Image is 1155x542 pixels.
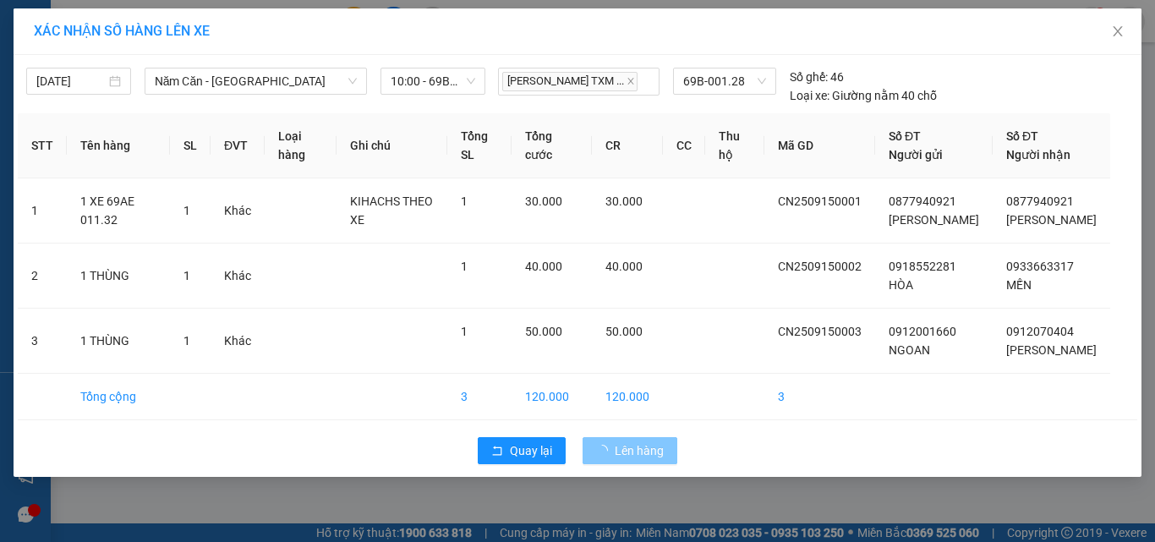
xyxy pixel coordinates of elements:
[525,260,562,273] span: 40.000
[1006,213,1097,227] span: [PERSON_NAME]
[605,194,643,208] span: 30.000
[155,68,357,94] span: Năm Căn - Sài Gòn
[491,445,503,458] span: rollback
[1094,8,1141,56] button: Close
[67,374,170,420] td: Tổng cộng
[1006,194,1074,208] span: 0877940921
[525,194,562,208] span: 30.000
[615,441,664,460] span: Lên hàng
[889,343,930,357] span: NGOAN
[705,113,764,178] th: Thu hộ
[36,72,106,90] input: 15/09/2025
[790,68,828,86] span: Số ghế:
[211,113,265,178] th: ĐVT
[889,213,979,227] span: [PERSON_NAME]
[1111,25,1125,38] span: close
[461,194,468,208] span: 1
[1006,325,1074,338] span: 0912070404
[502,72,638,91] span: [PERSON_NAME] TXM ...
[183,269,190,282] span: 1
[1006,260,1074,273] span: 0933663317
[683,68,766,94] span: 69B-001.28
[889,278,913,292] span: HÒA
[1006,343,1097,357] span: [PERSON_NAME]
[605,260,643,273] span: 40.000
[34,23,210,39] span: XÁC NHẬN SỐ HÀNG LÊN XE
[391,68,475,94] span: 10:00 - 69B-001.28
[447,113,512,178] th: Tổng SL
[592,374,663,420] td: 120.000
[778,194,862,208] span: CN2509150001
[583,437,677,464] button: Lên hàng
[663,113,705,178] th: CC
[596,445,615,457] span: loading
[461,325,468,338] span: 1
[211,178,265,244] td: Khác
[889,194,956,208] span: 0877940921
[18,113,67,178] th: STT
[211,309,265,374] td: Khác
[478,437,566,464] button: rollbackQuay lại
[605,325,643,338] span: 50.000
[764,374,875,420] td: 3
[348,76,358,86] span: down
[889,129,921,143] span: Số ĐT
[889,148,943,162] span: Người gửi
[183,204,190,217] span: 1
[67,309,170,374] td: 1 THÙNG
[592,113,663,178] th: CR
[447,374,512,420] td: 3
[790,86,937,105] div: Giường nằm 40 chỗ
[337,113,447,178] th: Ghi chú
[67,113,170,178] th: Tên hàng
[790,86,829,105] span: Loại xe:
[790,68,844,86] div: 46
[1006,278,1032,292] span: MẾN
[67,244,170,309] td: 1 THÙNG
[764,113,875,178] th: Mã GD
[67,178,170,244] td: 1 XE 69AE 011.32
[889,260,956,273] span: 0918552281
[889,325,956,338] span: 0912001660
[18,309,67,374] td: 3
[512,113,591,178] th: Tổng cước
[18,244,67,309] td: 2
[778,260,862,273] span: CN2509150002
[183,334,190,348] span: 1
[1006,129,1038,143] span: Số ĐT
[512,374,591,420] td: 120.000
[265,113,337,178] th: Loại hàng
[778,325,862,338] span: CN2509150003
[461,260,468,273] span: 1
[1006,148,1070,162] span: Người nhận
[18,178,67,244] td: 1
[510,441,552,460] span: Quay lại
[170,113,211,178] th: SL
[211,244,265,309] td: Khác
[627,77,635,85] span: close
[350,194,433,227] span: KIHACHS THEO XE
[525,325,562,338] span: 50.000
